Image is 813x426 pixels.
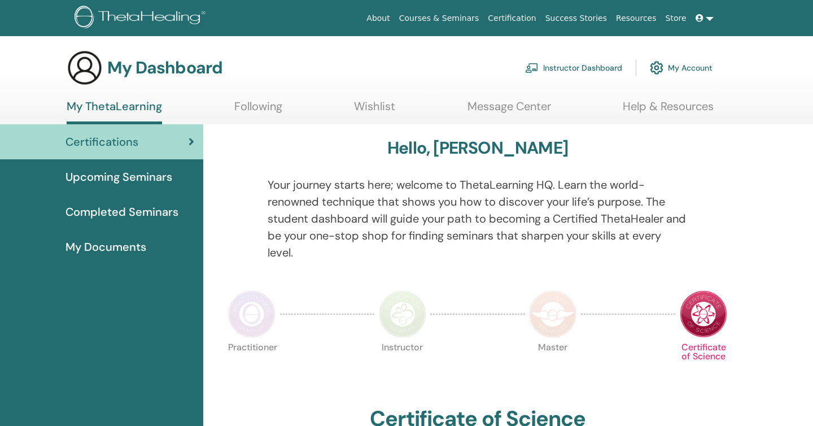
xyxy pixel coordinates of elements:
img: cog.svg [650,58,663,77]
span: Upcoming Seminars [65,168,172,185]
h3: Hello, [PERSON_NAME] [387,138,568,158]
img: Instructor [379,290,426,338]
p: Master [529,343,576,390]
a: Resources [611,8,661,29]
a: Store [661,8,691,29]
h3: My Dashboard [107,58,222,78]
img: generic-user-icon.jpg [67,50,103,86]
a: Wishlist [354,99,395,121]
span: Certifications [65,133,138,150]
a: Certification [483,8,540,29]
span: My Documents [65,238,146,255]
img: Master [529,290,576,338]
img: chalkboard-teacher.svg [525,63,539,73]
img: Certificate of Science [680,290,727,338]
img: logo.png [75,6,209,31]
a: Message Center [467,99,551,121]
img: Practitioner [228,290,276,338]
a: Courses & Seminars [395,8,484,29]
a: My ThetaLearning [67,99,162,124]
p: Your journey starts here; welcome to ThetaLearning HQ. Learn the world-renowned technique that sh... [268,176,688,261]
a: Help & Resources [623,99,714,121]
a: My Account [650,55,713,80]
p: Practitioner [228,343,276,390]
a: Success Stories [541,8,611,29]
a: Instructor Dashboard [525,55,622,80]
span: Completed Seminars [65,203,178,220]
p: Instructor [379,343,426,390]
p: Certificate of Science [680,343,727,390]
a: Following [234,99,282,121]
a: About [362,8,394,29]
